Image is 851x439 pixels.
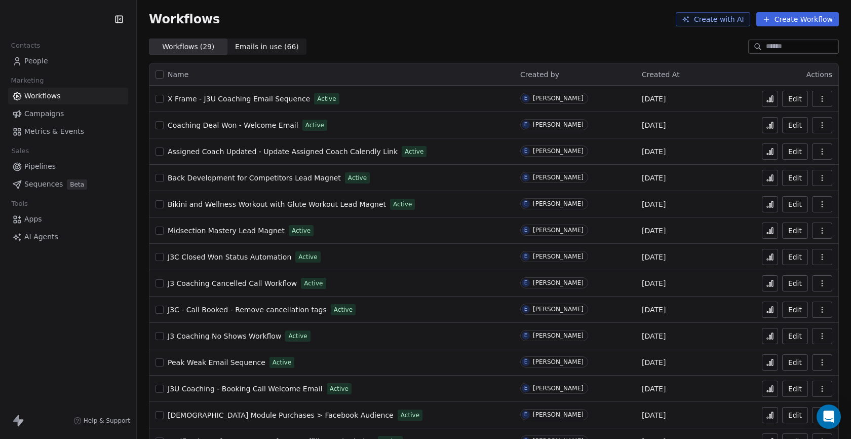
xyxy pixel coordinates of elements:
a: Peak Weak Email Sequence [168,357,265,368]
a: Pipelines [8,158,128,175]
span: Coaching Deal Won - Welcome Email [168,121,298,129]
div: E [524,121,527,129]
span: [DATE] [642,173,666,183]
div: E [524,305,527,313]
a: SequencesBeta [8,176,128,193]
span: Name [168,69,188,80]
div: [PERSON_NAME] [533,227,584,234]
span: Actions [806,70,832,79]
button: Edit [782,407,808,423]
span: Sales [7,143,33,159]
span: Metrics & Events [24,126,84,137]
a: J3U Coaching - Booking Call Welcome Email [168,384,323,394]
div: E [524,252,527,261]
a: J3 Coaching No Shows Workflow [168,331,281,341]
a: [DEMOGRAPHIC_DATA] Module Purchases > Facebook Audience [168,410,394,420]
span: Apps [24,214,42,225]
div: Open Intercom Messenger [817,405,841,429]
a: Coaching Deal Won - Welcome Email [168,120,298,130]
span: Active [298,252,317,262]
span: J3 Coaching No Shows Workflow [168,332,281,340]
button: Edit [782,91,808,107]
div: [PERSON_NAME] [533,411,584,418]
span: Active [405,147,423,156]
span: Emails in use ( 66 ) [235,42,299,52]
div: [PERSON_NAME] [533,148,584,155]
button: Edit [782,249,808,265]
a: Bikini and Wellness Workout with Glute Workout Lead Magnet [168,199,386,209]
span: [DATE] [642,252,666,262]
span: Active [348,173,367,182]
button: Edit [782,223,808,239]
a: People [8,53,128,69]
a: J3C Closed Won Status Automation [168,252,291,262]
button: Edit [782,381,808,397]
span: [DATE] [642,226,666,236]
button: Create with AI [676,12,750,26]
span: [DATE] [642,410,666,420]
span: Active [334,305,353,314]
span: J3 Coaching Cancelled Call Workflow [168,279,297,287]
span: X Frame - J3U Coaching Email Sequence [168,95,310,103]
span: Active [401,411,419,420]
button: Edit [782,302,808,318]
a: Metrics & Events [8,123,128,140]
a: Apps [8,211,128,228]
span: Campaigns [24,108,64,119]
span: Pipelines [24,161,56,172]
button: Edit [782,143,808,160]
a: Midsection Mastery Lead Magnet [168,226,285,236]
div: [PERSON_NAME] [533,385,584,392]
div: E [524,226,527,234]
span: Midsection Mastery Lead Magnet [168,227,285,235]
span: Marketing [7,73,48,88]
span: Assigned Coach Updated - Update Assigned Coach Calendly Link [168,148,398,156]
button: Create Workflow [756,12,839,26]
button: Edit [782,196,808,212]
button: Edit [782,354,808,371]
span: Help & Support [84,417,130,425]
span: Contacts [7,38,45,53]
span: Peak Weak Email Sequence [168,358,265,367]
div: [PERSON_NAME] [533,253,584,260]
span: [DATE] [642,384,666,394]
div: E [524,94,527,102]
span: Active [288,332,307,341]
span: Active [330,384,349,393]
a: Campaigns [8,105,128,122]
span: J3C - Call Booked - Remove cancellation tags [168,306,327,314]
a: X Frame - J3U Coaching Email Sequence [168,94,310,104]
a: J3C - Call Booked - Remove cancellation tags [168,305,327,315]
span: [DATE] [642,357,666,368]
a: Assigned Coach Updated - Update Assigned Coach Calendly Link [168,147,398,157]
a: AI Agents [8,229,128,245]
span: [DATE] [642,199,666,209]
span: Active [304,279,323,288]
span: [DATE] [642,94,666,104]
div: E [524,358,527,366]
div: [PERSON_NAME] [533,306,584,313]
button: Edit [782,275,808,291]
div: E [524,147,527,155]
span: J3C Closed Won Status Automation [168,253,291,261]
a: J3 Coaching Cancelled Call Workflow [168,278,297,288]
span: Active [393,200,412,209]
div: E [524,173,527,181]
span: Sequences [24,179,63,190]
span: [DATE] [642,278,666,288]
div: [PERSON_NAME] [533,358,584,365]
a: Help & Support [73,417,130,425]
span: AI Agents [24,232,58,242]
div: E [524,200,527,208]
span: Active [273,358,291,367]
span: Created by [520,70,559,79]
